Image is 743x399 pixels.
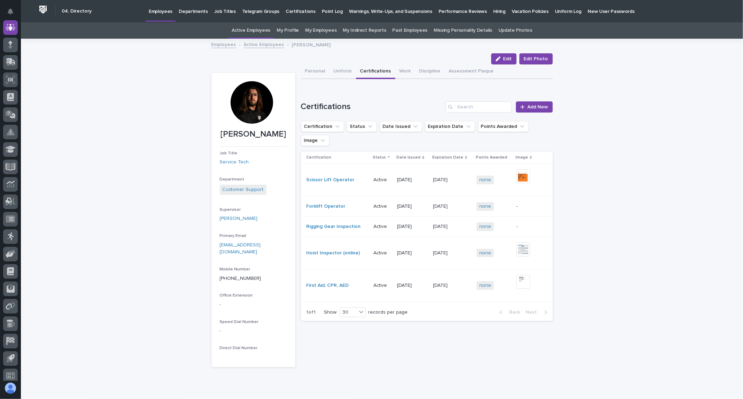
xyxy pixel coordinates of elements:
a: Employees [211,40,236,48]
tr: Forklift Operator ActiveActive [DATE][DATE][DATE] none - [301,196,553,216]
a: Rigging Gear Inspection [307,224,361,230]
a: Hoist Inspector (online) [307,250,360,256]
p: [DATE] [397,204,427,209]
p: - [220,327,287,335]
span: Direct Dial Number [220,346,258,350]
span: Office Extension [220,293,253,298]
p: [DATE] [433,281,449,289]
div: Notifications [9,8,18,20]
p: [DATE] [433,202,449,209]
a: First Aid, CPR, AED [307,283,349,289]
p: Active [373,281,388,289]
a: Add New [516,101,552,113]
button: Certifications [356,64,395,79]
p: - [516,224,542,230]
a: Scissor Lift Operator [307,177,355,183]
button: Next [523,309,553,315]
p: [DATE] [397,177,427,183]
p: Active [373,222,388,230]
tr: Scissor Lift Operator ActiveActive [DATE][DATE][DATE] none [301,164,553,197]
button: Certification [301,121,344,132]
button: Status [347,121,377,132]
span: Add New [528,105,548,109]
a: none [479,177,491,183]
p: [DATE] [433,249,449,256]
button: users-avatar [3,381,18,396]
p: [DATE] [397,250,427,256]
p: [DATE] [433,222,449,230]
button: Edit [491,53,517,64]
p: Expiration Date [432,154,463,161]
button: Expiration Date [425,121,475,132]
a: none [479,283,491,289]
button: Image [301,135,330,146]
a: Missing Personality Details [434,22,492,39]
input: Search [446,101,512,113]
a: none [479,250,491,256]
span: Mobile Number [220,267,250,271]
p: Points Awarded [476,154,507,161]
p: Status [373,154,386,161]
a: My Indirect Reports [343,22,386,39]
a: Service Tech [220,159,249,166]
span: Speed Dial Number [220,320,259,324]
p: [PERSON_NAME] [292,40,331,48]
span: Edit [503,56,512,61]
p: Active [373,202,388,209]
a: [PHONE_NUMBER] [220,276,261,281]
span: Department [220,177,245,182]
p: [DATE] [397,224,427,230]
tr: Hoist Inspector (online) ActiveActive [DATE][DATE][DATE] none [301,237,553,269]
span: Job Title [220,151,238,155]
tr: First Aid, CPR, AED ActiveActive [DATE][DATE][DATE] none [301,269,553,302]
button: Date Issued [380,121,422,132]
img: Workspace Logo [37,3,49,16]
button: Discipline [415,64,445,79]
p: Date Issued [396,154,420,161]
div: 30 [340,309,357,316]
a: [PERSON_NAME] [220,215,258,222]
button: Uniform [330,64,356,79]
h2: 04. Directory [62,8,92,14]
button: Notifications [3,4,18,19]
a: My Profile [277,22,299,39]
a: none [479,204,491,209]
p: Show [324,309,337,315]
a: Active Employees [232,22,270,39]
p: Certification [307,154,332,161]
button: Work [395,64,415,79]
span: Back [505,310,520,315]
button: Points Awarded [478,121,529,132]
p: - [516,204,542,209]
a: My Employees [305,22,336,39]
button: Personal [301,64,330,79]
p: Active [373,176,388,183]
span: Primary Email [220,234,247,238]
span: Edit Photo [524,55,548,62]
a: Active Employees [244,40,284,48]
p: 1 of 1 [301,304,322,321]
span: Next [526,310,541,315]
tr: Rigging Gear Inspection ActiveActive [DATE][DATE][DATE] none - [301,216,553,237]
p: - [220,301,287,308]
h1: Certifications [301,102,443,112]
p: [DATE] [397,283,427,289]
p: [PERSON_NAME] [220,129,287,139]
a: none [479,224,491,230]
p: records per page [369,309,408,315]
button: Back [494,309,523,315]
button: Assessment Plaque [445,64,498,79]
span: Supervisor [220,208,241,212]
a: Customer Support [223,186,264,193]
p: Image [516,154,528,161]
a: Forklift Operator [307,204,346,209]
p: Active [373,249,388,256]
a: [EMAIL_ADDRESS][DOMAIN_NAME] [220,243,261,255]
button: Edit Photo [519,53,553,64]
a: Update Photos [498,22,532,39]
a: Past Employees [393,22,428,39]
p: [DATE] [433,176,449,183]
